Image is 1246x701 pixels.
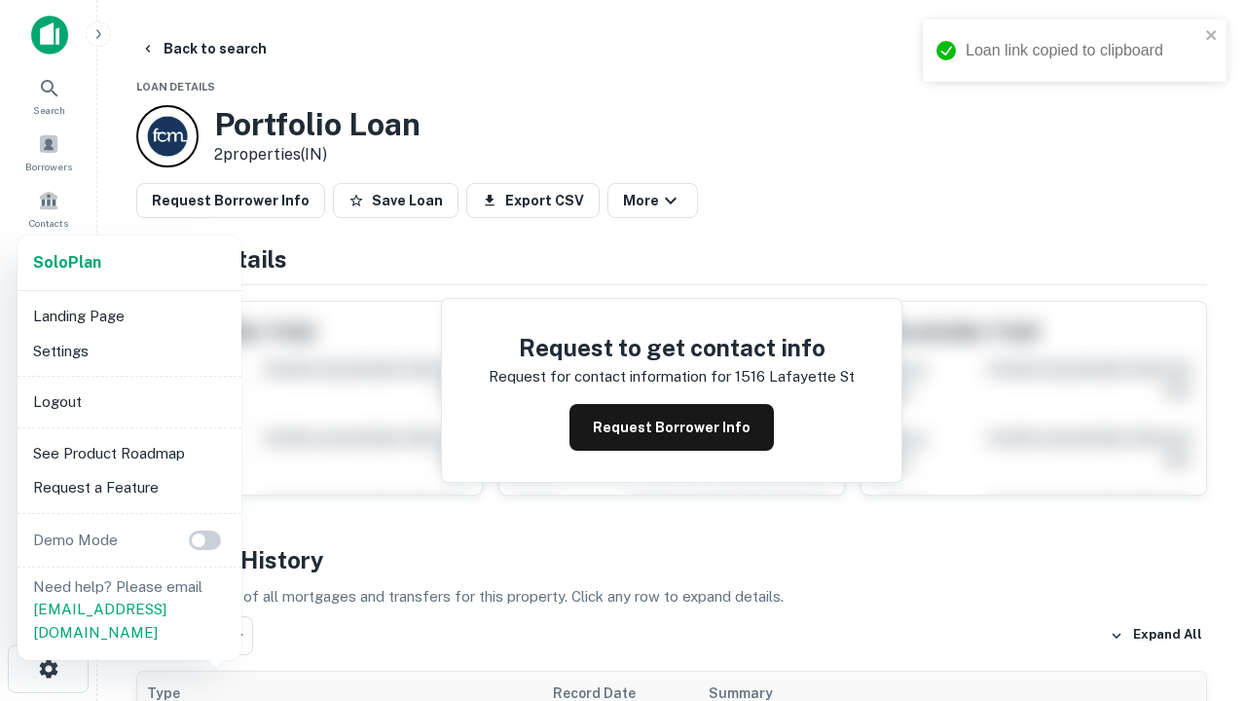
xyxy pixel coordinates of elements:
[33,601,166,641] a: [EMAIL_ADDRESS][DOMAIN_NAME]
[25,385,234,420] li: Logout
[33,575,226,645] p: Need help? Please email
[25,299,234,334] li: Landing Page
[1205,27,1219,46] button: close
[1149,545,1246,639] iframe: Chat Widget
[25,436,234,471] li: See Product Roadmap
[33,251,101,275] a: SoloPlan
[966,39,1199,62] div: Loan link copied to clipboard
[25,529,126,552] p: Demo Mode
[25,334,234,369] li: Settings
[33,253,101,272] strong: Solo Plan
[25,470,234,505] li: Request a Feature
